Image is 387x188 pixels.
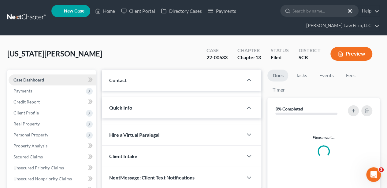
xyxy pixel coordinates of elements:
span: Credit Report [13,99,40,104]
input: Search by name... [292,5,348,16]
span: 13 [255,54,261,60]
a: Fees [341,70,360,81]
button: Preview [330,47,372,61]
div: District [299,47,321,54]
div: SCB [299,54,321,61]
strong: 0% Completed [275,106,303,111]
a: Docs [267,70,288,81]
span: Case Dashboard [13,77,44,82]
a: Help [359,5,379,16]
a: Timer [267,84,289,96]
span: Personal Property [13,132,48,137]
span: Quick Info [109,105,132,110]
span: Client Profile [13,110,39,115]
div: Chapter [237,54,261,61]
span: Property Analysis [13,143,47,148]
a: Home [92,5,118,16]
iframe: Intercom live chat [366,167,381,182]
a: Property Analysis [9,140,96,151]
a: Case Dashboard [9,74,96,85]
a: Tasks [291,70,312,81]
span: New Case [64,9,84,13]
div: 22-00633 [207,54,228,61]
p: Please wait... [272,134,375,140]
a: Client Portal [118,5,158,16]
div: Case [207,47,228,54]
a: Unsecured Priority Claims [9,162,96,173]
a: [PERSON_NAME] Law Firm, LLC [303,20,379,31]
span: [US_STATE][PERSON_NAME] [7,49,102,58]
span: 2 [379,167,384,172]
span: Client Intake [109,153,137,159]
a: Secured Claims [9,151,96,162]
span: Payments [13,88,32,93]
span: Contact [109,77,127,83]
a: Unsecured Nonpriority Claims [9,173,96,184]
span: Secured Claims [13,154,43,159]
span: Hire a Virtual Paralegal [109,132,159,138]
div: Status [271,47,289,54]
div: Chapter [237,47,261,54]
a: Events [314,70,338,81]
a: Directory Cases [158,5,205,16]
a: Credit Report [9,96,96,107]
div: Filed [271,54,289,61]
span: NextMessage: Client Text Notifications [109,175,195,180]
span: Unsecured Priority Claims [13,165,64,170]
span: Unsecured Nonpriority Claims [13,176,72,181]
a: Payments [205,5,239,16]
span: Real Property [13,121,40,126]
